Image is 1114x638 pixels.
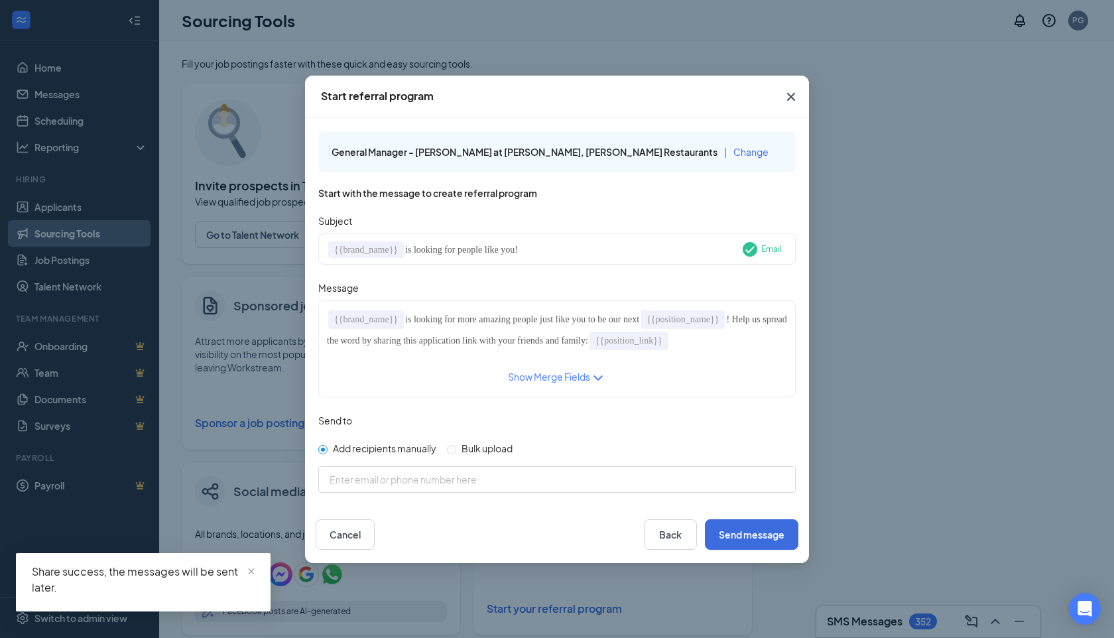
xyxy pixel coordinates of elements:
div: Open Intercom Messenger [1069,593,1101,625]
span: {{position_name}} [647,314,719,324]
span: {{position_link}} [595,336,662,346]
span: Send to [318,415,352,426]
span: {{brand_name}} [334,245,398,255]
button: Send message [705,519,798,550]
span: Change [733,146,769,158]
div: Edit text [327,239,737,260]
span: Email [761,239,782,260]
svg: Cross [783,89,799,105]
span: Message [318,282,359,294]
span: is looking for more amazing people just like you to be our next [405,314,639,324]
svg: ChevronDown [590,370,606,386]
span: {{brand_name}} [334,314,398,324]
span: | [724,146,727,158]
div: Share success, the messages will be sent later. [32,564,255,596]
button: Change [733,145,769,159]
span: ! Help us spread the word by sharing this application link with your friends and family: [327,314,789,346]
div: Edit text [321,303,793,369]
span: Bulk upload [456,442,518,454]
button: Cancel [316,519,375,550]
span: is looking for people like you! [405,245,518,255]
span: Add recipients manually [328,442,442,454]
span: Subject [318,215,352,227]
span: close [247,567,256,576]
div: Start referral program [321,89,434,103]
div: Show Merge Fields [508,370,590,386]
span: General Manager - [PERSON_NAME] at [PERSON_NAME], [PERSON_NAME] Restaurants [332,146,717,158]
button: Close [773,76,809,118]
span: Start with the message to create referral program [318,187,537,199]
button: Back [644,519,697,550]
